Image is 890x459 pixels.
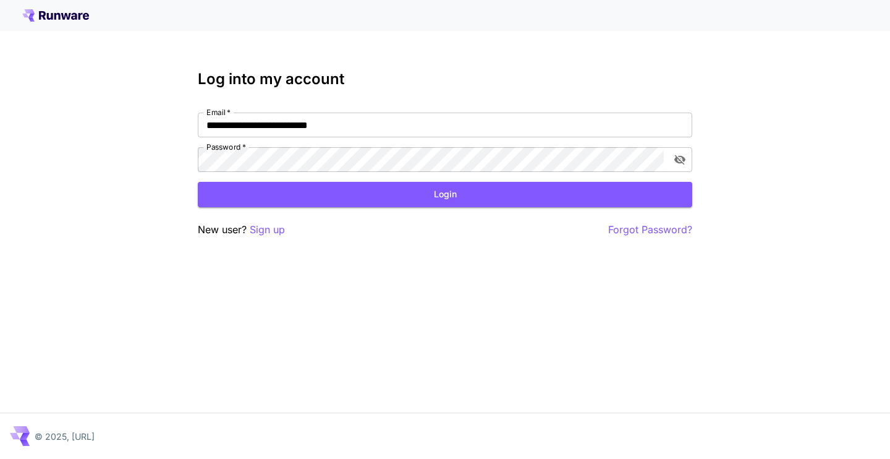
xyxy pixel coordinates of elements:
button: Forgot Password? [608,222,692,238]
button: Sign up [250,222,285,238]
button: Login [198,182,692,207]
p: New user? [198,222,285,238]
label: Password [206,142,246,152]
h3: Log into my account [198,71,692,88]
p: © 2025, [URL] [35,430,95,443]
button: toggle password visibility [669,148,691,171]
label: Email [206,107,231,118]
